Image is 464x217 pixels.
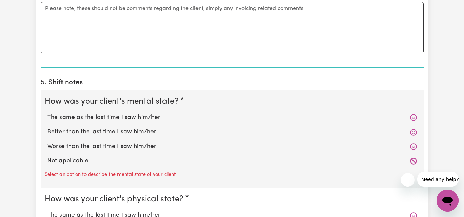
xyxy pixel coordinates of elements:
label: Worse than the last time I saw him/her [47,142,417,151]
label: Not applicable [47,157,417,166]
label: Better than the last time I saw him/her [47,128,417,136]
h2: 5. Shift notes [41,79,424,87]
label: The same as the last time I saw him/her [47,113,417,122]
iframe: Message from company [417,172,459,187]
iframe: Close message [401,173,415,187]
span: Need any help? [4,5,42,10]
iframe: Button to launch messaging window [437,190,459,212]
p: Select an option to describe the mental state of your client [45,171,176,179]
legend: How was your client's physical state? [45,193,186,205]
legend: How was your client's mental state? [45,95,181,108]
